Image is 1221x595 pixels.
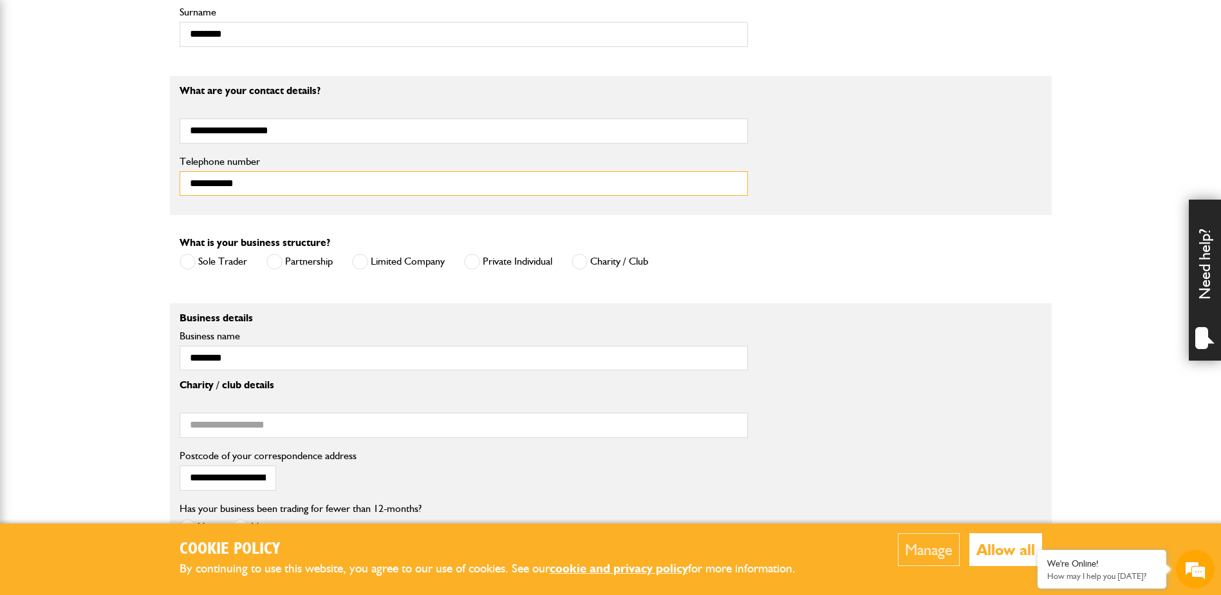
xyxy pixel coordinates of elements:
img: d_20077148190_company_1631870298795_20077148190 [22,71,54,90]
em: Start Chat [175,397,234,414]
label: Partnership [266,254,333,270]
a: cookie and privacy policy [550,561,688,576]
p: Charity / club details [180,380,748,390]
label: Sole Trader [180,254,247,270]
p: How may I help you today? [1047,571,1157,581]
label: Business name [180,331,748,341]
label: What is your business structure? [180,238,330,248]
textarea: Type your message and hit 'Enter' [17,233,235,386]
div: We're Online! [1047,558,1157,569]
button: Manage [898,533,960,566]
div: Minimize live chat window [211,6,242,37]
label: Surname [180,7,748,17]
h2: Cookie Policy [180,540,817,560]
label: Postcode of your correspondence address [180,451,376,461]
label: Charity / Club [572,254,648,270]
label: Limited Company [352,254,445,270]
div: Need help? [1189,200,1221,361]
div: Chat with us now [67,72,216,89]
p: By continuing to use this website, you agree to our use of cookies. See our for more information. [180,559,817,579]
p: Business details [180,313,748,323]
label: Yes [180,519,213,535]
input: Enter your email address [17,157,235,185]
input: Enter your last name [17,119,235,147]
button: Allow all [969,533,1042,566]
p: What are your contact details? [180,86,748,96]
input: Enter your phone number [17,195,235,223]
label: No [232,519,265,535]
label: Has your business been trading for fewer than 12-months? [180,504,422,514]
label: Private Individual [464,254,552,270]
label: Telephone number [180,156,748,167]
